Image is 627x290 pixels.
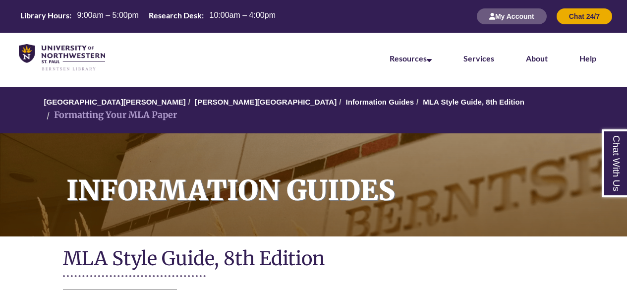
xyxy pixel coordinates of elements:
a: Chat 24/7 [557,12,612,20]
img: UNWSP Library Logo [19,44,105,71]
a: Resources [390,54,432,63]
table: Hours Today [16,10,280,22]
a: Hours Today [16,10,280,23]
a: Information Guides [345,98,414,106]
th: Research Desk: [145,10,205,21]
a: [GEOGRAPHIC_DATA][PERSON_NAME] [44,98,186,106]
button: Chat 24/7 [557,8,612,24]
span: 10:00am – 4:00pm [210,11,276,19]
h1: MLA Style Guide, 8th Edition [63,246,565,273]
li: Formatting Your MLA Paper [44,108,177,122]
a: [PERSON_NAME][GEOGRAPHIC_DATA] [195,98,337,106]
a: Services [463,54,494,63]
h1: Information Guides [56,133,627,224]
span: 9:00am – 5:00pm [77,11,139,19]
a: My Account [477,12,547,20]
button: My Account [477,8,547,24]
a: MLA Style Guide, 8th Edition [423,98,524,106]
a: Help [579,54,596,63]
a: About [526,54,548,63]
th: Library Hours: [16,10,73,21]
